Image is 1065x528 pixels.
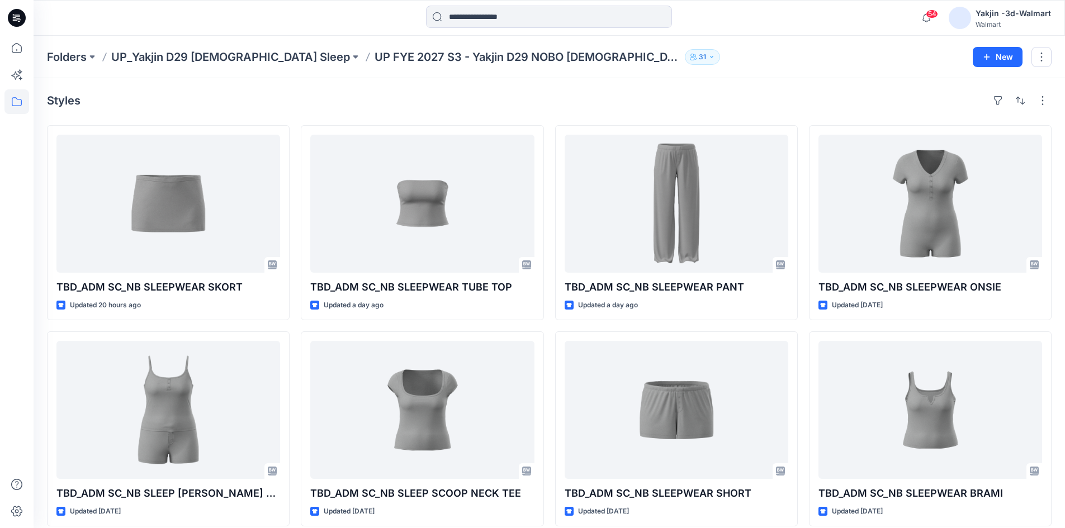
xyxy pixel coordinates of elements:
[973,47,1023,67] button: New
[565,279,788,295] p: TBD_ADM SC_NB SLEEPWEAR PANT
[926,9,938,18] span: 54
[310,279,534,295] p: TBD_ADM SC_NB SLEEPWEAR TUBE TOP
[685,49,720,65] button: 31
[565,135,788,273] a: TBD_ADM SC_NB SLEEPWEAR PANT
[310,135,534,273] a: TBD_ADM SC_NB SLEEPWEAR TUBE TOP
[56,279,280,295] p: TBD_ADM SC_NB SLEEPWEAR SKORT
[56,486,280,501] p: TBD_ADM SC_NB SLEEP [PERSON_NAME] SET
[310,341,534,479] a: TBD_ADM SC_NB SLEEP SCOOP NECK TEE
[56,135,280,273] a: TBD_ADM SC_NB SLEEPWEAR SKORT
[578,299,638,311] p: Updated a day ago
[324,506,375,517] p: Updated [DATE]
[47,94,81,107] h4: Styles
[818,486,1042,501] p: TBD_ADM SC_NB SLEEPWEAR BRAMI
[375,49,680,65] p: UP FYE 2027 S3 - Yakjin D29 NOBO [DEMOGRAPHIC_DATA] Sleepwear
[310,486,534,501] p: TBD_ADM SC_NB SLEEP SCOOP NECK TEE
[818,341,1042,479] a: TBD_ADM SC_NB SLEEPWEAR BRAMI
[832,299,883,311] p: Updated [DATE]
[565,486,788,501] p: TBD_ADM SC_NB SLEEPWEAR SHORT
[976,7,1051,20] div: Yakjin -3d-Walmart
[47,49,87,65] a: Folders
[976,20,1051,28] div: Walmart
[949,7,971,29] img: avatar
[70,299,141,311] p: Updated 20 hours ago
[565,341,788,479] a: TBD_ADM SC_NB SLEEPWEAR SHORT
[111,49,350,65] a: UP_Yakjin D29 [DEMOGRAPHIC_DATA] Sleep
[324,299,384,311] p: Updated a day ago
[578,506,629,517] p: Updated [DATE]
[70,506,121,517] p: Updated [DATE]
[699,51,706,63] p: 31
[818,279,1042,295] p: TBD_ADM SC_NB SLEEPWEAR ONSIE
[56,341,280,479] a: TBD_ADM SC_NB SLEEP CAMI BOXER SET
[832,506,883,517] p: Updated [DATE]
[818,135,1042,273] a: TBD_ADM SC_NB SLEEPWEAR ONSIE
